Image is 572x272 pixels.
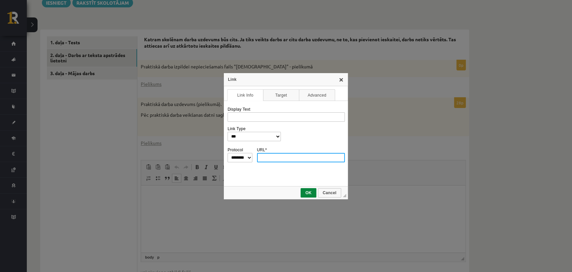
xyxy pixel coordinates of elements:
[343,194,346,197] div: Resize
[227,104,344,184] div: Link Info
[318,188,341,198] a: Cancel
[301,191,316,195] span: OK
[263,89,299,101] a: Target
[257,148,267,152] label: URL
[228,107,250,112] label: Display Text
[319,191,340,195] span: Cancel
[224,73,348,86] div: Link
[301,188,316,198] a: OK
[227,89,263,101] a: Link Info
[7,7,318,14] body: Editor, wiswyg-editor-user-answer-47024916369860
[338,77,344,82] a: Close
[228,126,246,131] label: Link Type
[228,148,243,152] label: Protocol
[299,89,335,101] a: Advanced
